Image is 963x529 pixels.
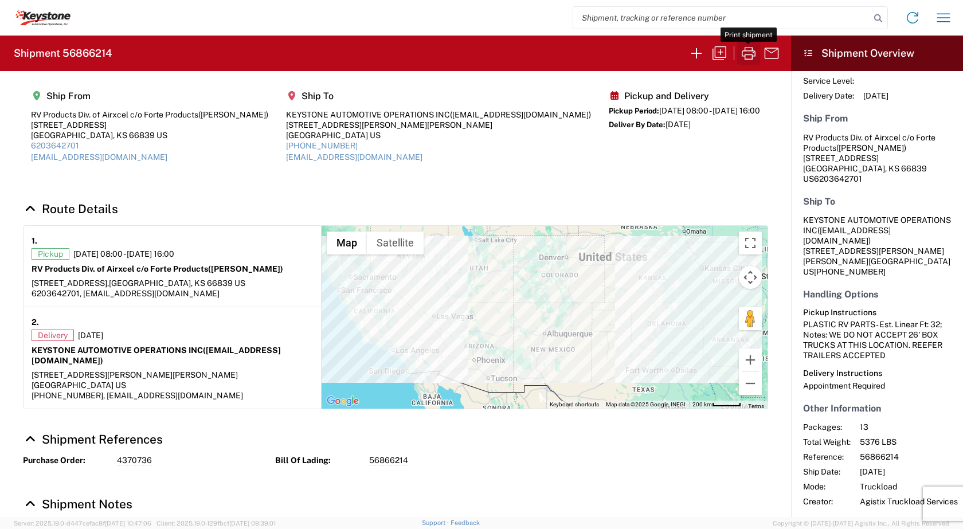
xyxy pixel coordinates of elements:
div: [STREET_ADDRESS] [31,120,268,130]
strong: KEYSTONE AUTOMOTIVE OPERATIONS INC [32,346,281,365]
span: KEYSTONE AUTOMOTIVE OPERATIONS INC [STREET_ADDRESS][PERSON_NAME][PERSON_NAME] [803,215,951,266]
span: ([EMAIL_ADDRESS][DOMAIN_NAME]) [32,346,281,365]
span: [DATE] [78,330,103,340]
h6: Pickup Instructions [803,308,951,318]
span: Total Weight: [803,437,851,447]
div: KEYSTONE AUTOMOTIVE OPERATIONS INC [286,109,591,120]
button: Map Scale: 200 km per 47 pixels [689,401,745,409]
div: PLASTIC RV PARTS - Est. Linear Ft: 32; Notes: WE DO NOT ACCEPT 26' BOX TRUCKS AT THIS LOCATION. R... [803,319,951,360]
a: [PHONE_NUMBER] [286,141,358,150]
span: Reference: [803,452,851,462]
img: Google [324,394,362,409]
span: [DATE] 10:47:06 [105,520,151,527]
div: [GEOGRAPHIC_DATA], KS 66839 US [31,130,268,140]
span: ([PERSON_NAME]) [208,264,283,273]
h5: Other Information [803,403,951,414]
span: [STREET_ADDRESS], [32,279,109,288]
span: [STREET_ADDRESS] [803,154,879,163]
span: [DATE] 09:39:01 [229,520,276,527]
button: Toggle fullscreen view [739,232,762,254]
span: ([EMAIL_ADDRESS][DOMAIN_NAME]) [450,110,591,119]
h5: Pickup and Delivery [609,91,760,101]
header: Shipment Overview [791,36,963,71]
span: Mode: [803,481,851,492]
span: 6203642701 [814,174,862,183]
button: Show street map [327,232,367,254]
div: RV Products Div. of Airxcel c/o Forte Products [31,109,268,120]
span: [STREET_ADDRESS][PERSON_NAME][PERSON_NAME] [32,370,238,379]
span: [DATE] [666,120,691,129]
span: Pickup Period: [609,107,659,115]
div: [PHONE_NUMBER], [EMAIL_ADDRESS][DOMAIN_NAME] [32,390,313,401]
strong: RV Products Div. of Airxcel c/o Forte Products [32,264,283,273]
div: [STREET_ADDRESS][PERSON_NAME][PERSON_NAME] [286,120,591,130]
span: 56866214 [369,455,408,466]
h2: Shipment 56866214 [14,46,112,60]
span: Pickup [32,248,69,260]
span: Delivery [32,330,74,341]
h6: Delivery Instructions [803,369,951,378]
a: Open this area in Google Maps (opens a new window) [324,394,362,409]
a: Hide Details [23,202,118,216]
span: Packages: [803,422,851,432]
div: 6203642701, [EMAIL_ADDRESS][DOMAIN_NAME] [32,288,313,299]
span: Copyright © [DATE]-[DATE] Agistix Inc., All Rights Reserved [773,518,949,528]
address: [GEOGRAPHIC_DATA], KS 66839 US [803,132,951,184]
a: [EMAIL_ADDRESS][DOMAIN_NAME] [31,152,167,162]
span: Service Level: [803,76,854,86]
h5: Ship From [803,113,951,124]
a: [EMAIL_ADDRESS][DOMAIN_NAME] [286,152,422,162]
span: Agistix Truckload Services [860,496,958,507]
button: Drag Pegman onto the map to open Street View [739,307,762,330]
span: [GEOGRAPHIC_DATA], KS 66839 US [109,279,245,288]
h5: Handling Options [803,289,951,300]
span: [PHONE_NUMBER] [814,267,886,276]
span: ([PERSON_NAME]) [836,143,906,152]
div: [GEOGRAPHIC_DATA] US [286,130,591,140]
span: Ship Date: [803,467,851,477]
span: Map data ©2025 Google, INEGI [606,401,686,407]
strong: Bill Of Lading: [275,455,361,466]
a: Support [422,519,451,526]
strong: 2. [32,315,39,330]
button: Zoom out [739,372,762,395]
span: Delivery Date: [803,91,854,101]
address: [GEOGRAPHIC_DATA] US [803,215,951,277]
span: 4370736 [117,455,152,466]
strong: Purchase Order: [23,455,109,466]
strong: 1. [32,234,37,248]
a: Hide Details [23,432,163,446]
span: [GEOGRAPHIC_DATA] US [32,381,126,390]
div: Appointment Required [803,381,951,391]
span: RV Products Div. of Airxcel c/o Forte Products [803,133,935,152]
h5: Ship To [286,91,591,101]
span: Truckload [860,481,958,492]
span: [DATE] 08:00 - [DATE] 16:00 [73,249,174,259]
a: Terms [748,403,764,409]
a: Feedback [451,519,480,526]
button: Map camera controls [739,266,762,289]
span: 200 km [692,401,712,407]
button: Zoom in [739,348,762,371]
span: ([EMAIL_ADDRESS][DOMAIN_NAME]) [803,226,891,245]
span: 5376 LBS [860,437,958,447]
span: [DATE] 08:00 - [DATE] 16:00 [659,106,760,115]
span: [DATE] [863,91,888,101]
span: 56866214 [860,452,958,462]
span: ([PERSON_NAME]) [198,110,268,119]
span: Deliver By Date: [609,120,666,129]
span: 13 [860,422,958,432]
a: 6203642701 [31,141,79,150]
input: Shipment, tracking or reference number [573,7,870,29]
a: Hide Details [23,497,132,511]
h5: Ship From [31,91,268,101]
span: Server: 2025.19.0-d447cefac8f [14,520,151,527]
button: Keyboard shortcuts [550,401,599,409]
span: Creator: [803,496,851,507]
h5: Ship To [803,196,951,207]
span: [DATE] [860,467,958,477]
button: Show satellite imagery [367,232,424,254]
span: Client: 2025.19.0-129fbcf [156,520,276,527]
